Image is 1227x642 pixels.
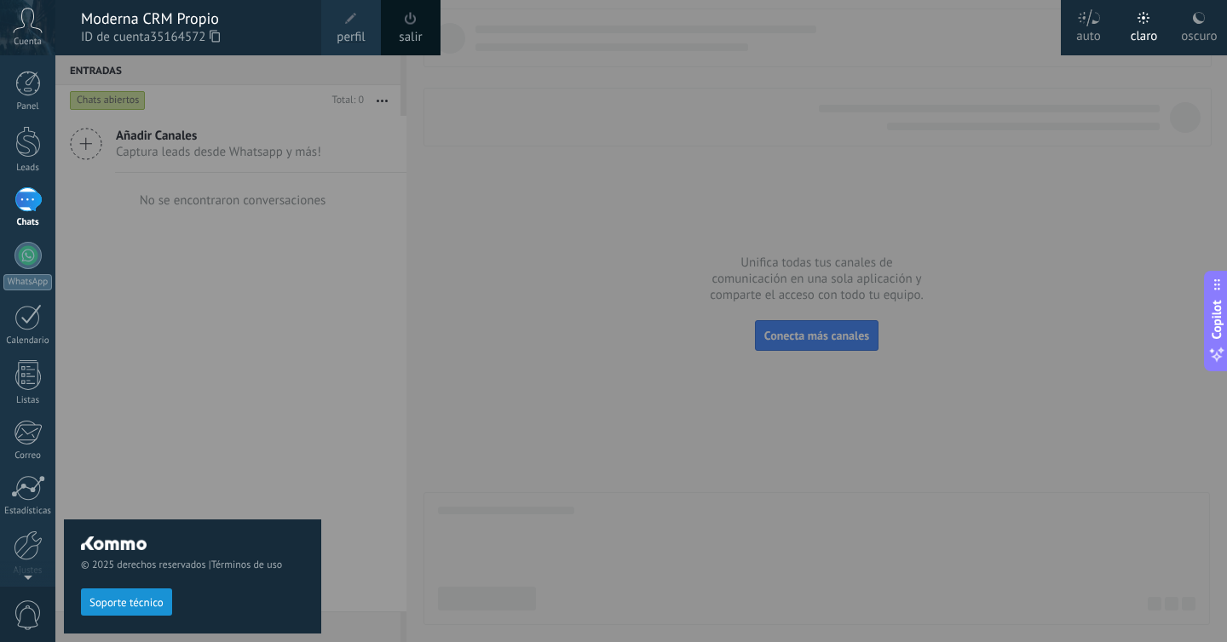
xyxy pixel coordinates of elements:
[3,395,53,406] div: Listas
[14,37,42,48] span: Cuenta
[211,559,282,571] a: Términos de uso
[1076,11,1101,55] div: auto
[3,506,53,517] div: Estadísticas
[3,217,53,228] div: Chats
[3,274,52,290] div: WhatsApp
[1208,301,1225,340] span: Copilot
[89,597,164,609] span: Soporte técnico
[3,163,53,174] div: Leads
[81,588,172,616] button: Soporte técnico
[1131,11,1158,55] div: claro
[1181,11,1217,55] div: oscuro
[81,9,304,28] div: Moderna CRM Propio
[337,28,365,47] span: perfil
[3,450,53,461] div: Correo
[81,28,304,47] span: ID de cuenta
[3,335,53,347] div: Calendario
[399,28,422,47] a: salir
[150,28,220,47] span: 35164572
[81,595,172,608] a: Soporte técnico
[81,559,304,571] span: © 2025 derechos reservados |
[3,101,53,112] div: Panel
